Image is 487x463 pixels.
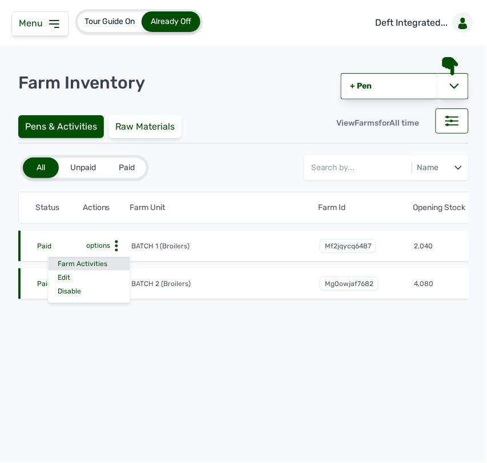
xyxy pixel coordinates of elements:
[19,18,61,29] a: Menu
[19,18,47,29] span: Menu
[415,162,441,174] div: Name
[107,158,146,178] div: Paid
[328,111,429,136] div: View for All time
[82,202,130,214] th: Actions
[108,115,182,138] div: Raw Materials
[376,16,448,30] p: Deft Integrated...
[355,118,379,128] span: Farms
[318,202,412,214] th: Farm Id
[84,17,135,26] span: Tour Guide On
[84,241,111,249] span: options
[151,17,191,26] span: Already Off
[37,241,84,252] td: Paid
[49,271,130,284] div: Edit
[23,158,59,178] div: All
[49,284,130,298] div: Disable
[320,277,379,291] span: mg0owjaf7682
[131,279,319,290] td: BATCH 2 (Broilers)
[341,73,438,99] a: + Pen
[320,239,376,253] span: mf2jqycq6487
[129,202,318,214] th: Farm Unit
[49,257,130,271] div: Farm Activities
[59,158,107,178] div: Unpaid
[37,279,84,290] td: Paid
[35,202,82,214] th: Status
[311,155,412,180] input: Search by...
[18,73,145,93] p: Farm Inventory
[18,115,104,138] div: Pens & Activities
[131,241,319,252] td: BATCH 1 (Broilers)
[367,7,478,39] a: Deft Integrated...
